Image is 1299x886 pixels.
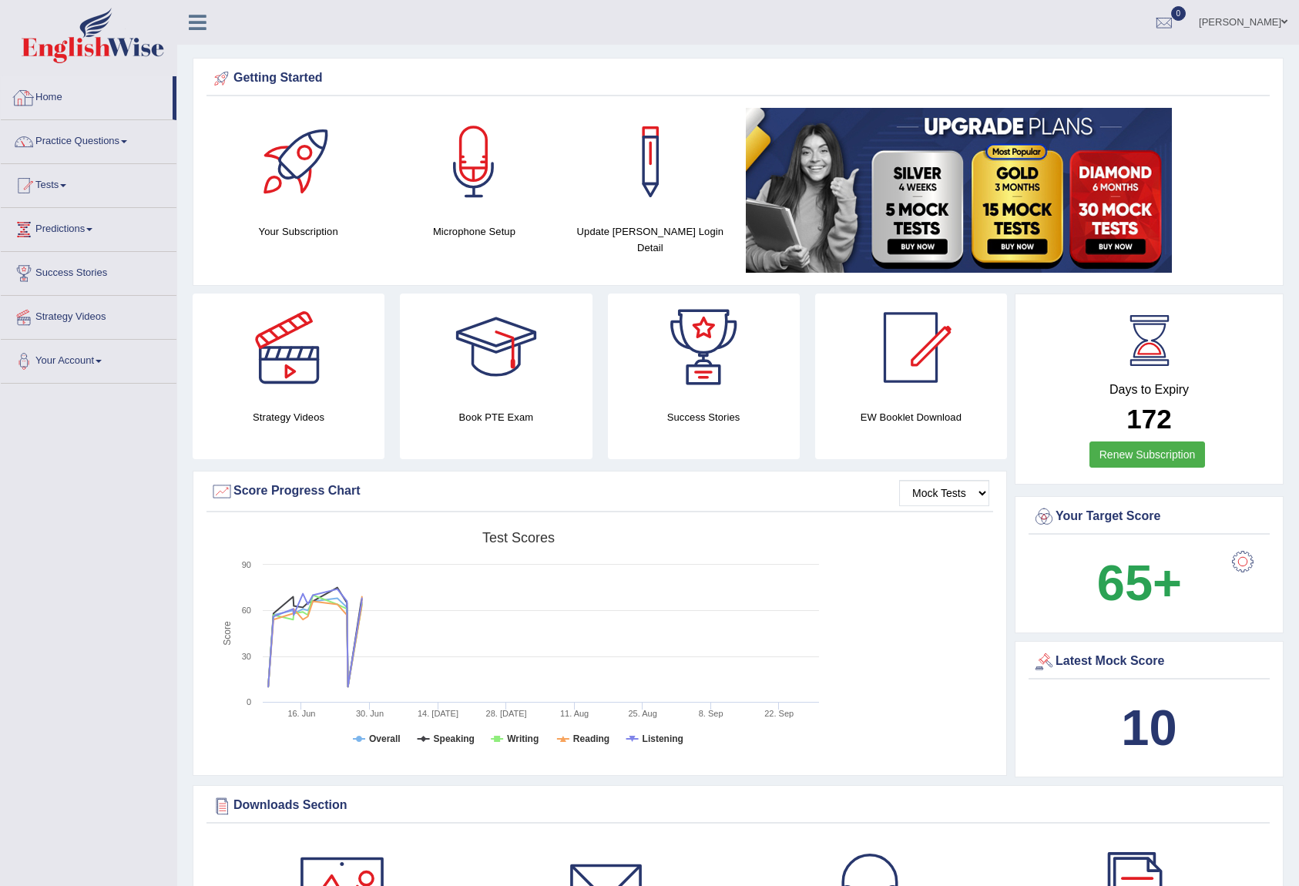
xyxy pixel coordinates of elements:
[570,223,730,256] h4: Update [PERSON_NAME] Login Detail
[764,709,794,718] tspan: 22. Sep
[400,409,592,425] h4: Book PTE Exam
[434,733,475,744] tspan: Speaking
[1089,441,1206,468] a: Renew Subscription
[222,621,233,646] tspan: Score
[1032,383,1266,397] h4: Days to Expiry
[815,409,1007,425] h4: EW Booklet Download
[242,652,251,661] text: 30
[1126,404,1171,434] b: 172
[1,208,176,247] a: Predictions
[418,709,458,718] tspan: 14. [DATE]
[699,709,723,718] tspan: 8. Sep
[369,733,401,744] tspan: Overall
[1,164,176,203] a: Tests
[287,709,315,718] tspan: 16. Jun
[482,530,555,545] tspan: Test scores
[746,108,1172,273] img: small5.jpg
[193,409,384,425] h4: Strategy Videos
[1121,700,1176,756] b: 10
[1,120,176,159] a: Practice Questions
[210,794,1266,817] div: Downloads Section
[210,67,1266,90] div: Getting Started
[560,709,589,718] tspan: 11. Aug
[1,296,176,334] a: Strategy Videos
[218,223,378,240] h4: Your Subscription
[242,606,251,615] text: 60
[1171,6,1187,21] span: 0
[356,709,384,718] tspan: 30. Jun
[608,409,800,425] h4: Success Stories
[486,709,527,718] tspan: 28. [DATE]
[1097,555,1182,611] b: 65+
[210,480,989,503] div: Score Progress Chart
[643,733,683,744] tspan: Listening
[247,697,251,706] text: 0
[1032,650,1266,673] div: Latest Mock Score
[628,709,656,718] tspan: 25. Aug
[1,340,176,378] a: Your Account
[1,76,173,115] a: Home
[573,733,609,744] tspan: Reading
[242,560,251,569] text: 90
[507,733,539,744] tspan: Writing
[394,223,554,240] h4: Microphone Setup
[1,252,176,290] a: Success Stories
[1032,505,1266,529] div: Your Target Score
